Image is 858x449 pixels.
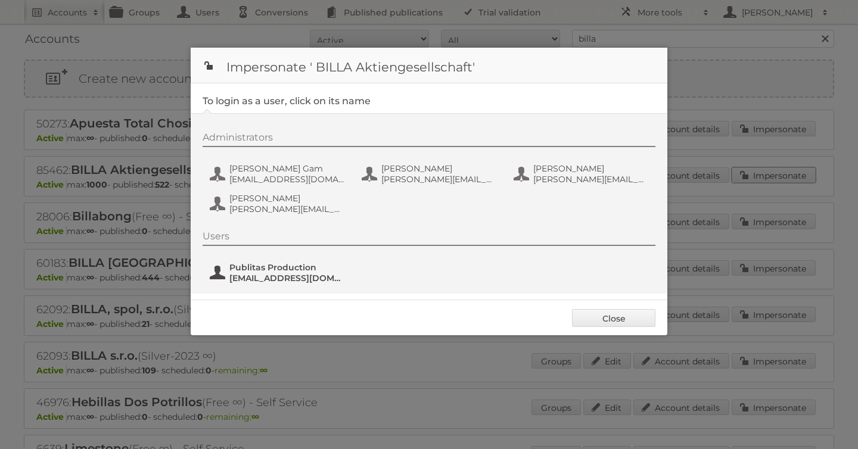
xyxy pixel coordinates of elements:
button: [PERSON_NAME] Gam [EMAIL_ADDRESS][DOMAIN_NAME] [209,162,349,186]
span: [PERSON_NAME] [381,163,497,174]
span: [EMAIL_ADDRESS][DOMAIN_NAME] [229,273,345,283]
div: Users [203,230,655,246]
span: [PERSON_NAME] Gam [229,163,345,174]
div: Administrators [203,132,655,147]
button: [PERSON_NAME] [PERSON_NAME][EMAIL_ADDRESS][DOMAIN_NAME] [512,162,652,186]
span: [PERSON_NAME][EMAIL_ADDRESS][DOMAIN_NAME] [229,204,345,214]
span: [EMAIL_ADDRESS][DOMAIN_NAME] [229,174,345,185]
legend: To login as a user, click on its name [203,95,371,107]
button: [PERSON_NAME] [PERSON_NAME][EMAIL_ADDRESS][DOMAIN_NAME] [360,162,500,186]
a: Close [572,309,655,327]
span: [PERSON_NAME] [229,193,345,204]
span: [PERSON_NAME][EMAIL_ADDRESS][DOMAIN_NAME] [381,174,497,185]
h1: Impersonate ' BILLA Aktiengesellschaft' [191,48,667,83]
button: Publitas Production [EMAIL_ADDRESS][DOMAIN_NAME] [209,261,349,285]
span: [PERSON_NAME] [533,163,649,174]
button: [PERSON_NAME] [PERSON_NAME][EMAIL_ADDRESS][DOMAIN_NAME] [209,192,349,216]
span: [PERSON_NAME][EMAIL_ADDRESS][DOMAIN_NAME] [533,174,649,185]
span: Publitas Production [229,262,345,273]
